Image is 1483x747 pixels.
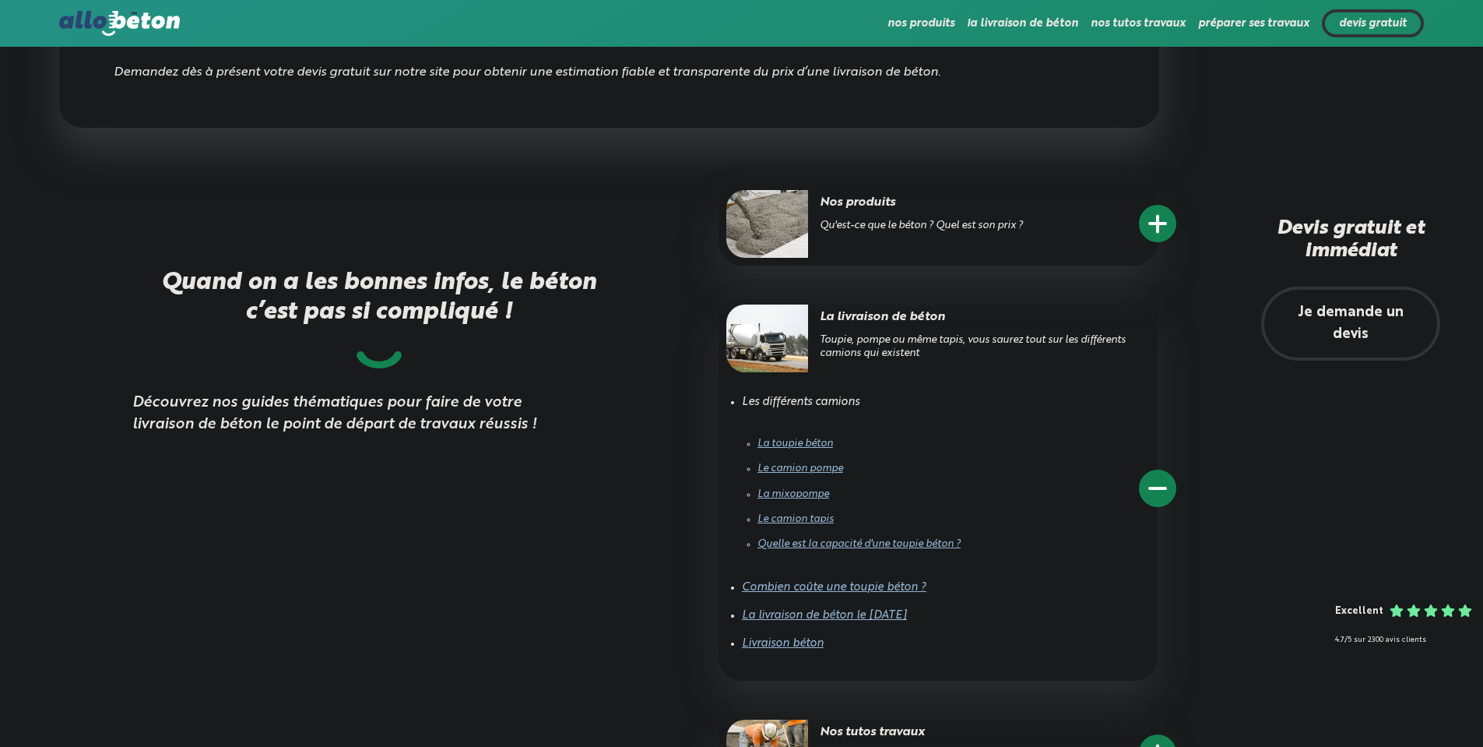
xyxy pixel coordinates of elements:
[887,5,954,42] li: nos produits
[132,392,553,437] strong: Découvrez nos guides thématiques pour faire de votre livraison de béton le point de départ de tra...
[967,5,1078,42] li: la livraison de béton
[114,66,940,79] i: Demandez dès à présent votre devis gratuit sur notre site pour obtenir une estimation fiable et t...
[59,11,179,36] img: allobéton
[726,305,808,372] img: La livraison de béton
[1339,17,1407,30] a: devis gratuit
[132,268,625,368] p: Quand on a les bonnes infos, le béton c’est pas si compliqué !
[757,514,834,524] a: Le camion tapis
[757,489,829,499] a: La mixopompe
[742,582,926,593] a: Combien coûte une toupie béton ?
[820,335,1126,358] span: Toupie, pompe ou même tapis, vous saurez tout sur les différents camions qui existent
[726,308,1088,326] p: La livraison de béton
[726,190,808,258] img: Nos produits
[742,388,1134,573] li: Les différents camions
[742,638,824,649] a: Livraison béton
[742,610,907,621] a: La livraison de béton le [DATE]
[757,539,961,549] a: Quelle est la capacité d'une toupie béton ?
[1198,5,1309,42] li: préparer ses travaux
[726,194,1088,211] p: Nos produits
[820,220,1023,231] span: Qu'est-ce que le béton ? Quel est son prix ?
[726,724,1088,741] p: Nos tutos travaux
[757,463,843,474] a: Le camion pompe
[1091,5,1186,42] li: nos tutos travaux
[757,439,833,449] a: La toupie béton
